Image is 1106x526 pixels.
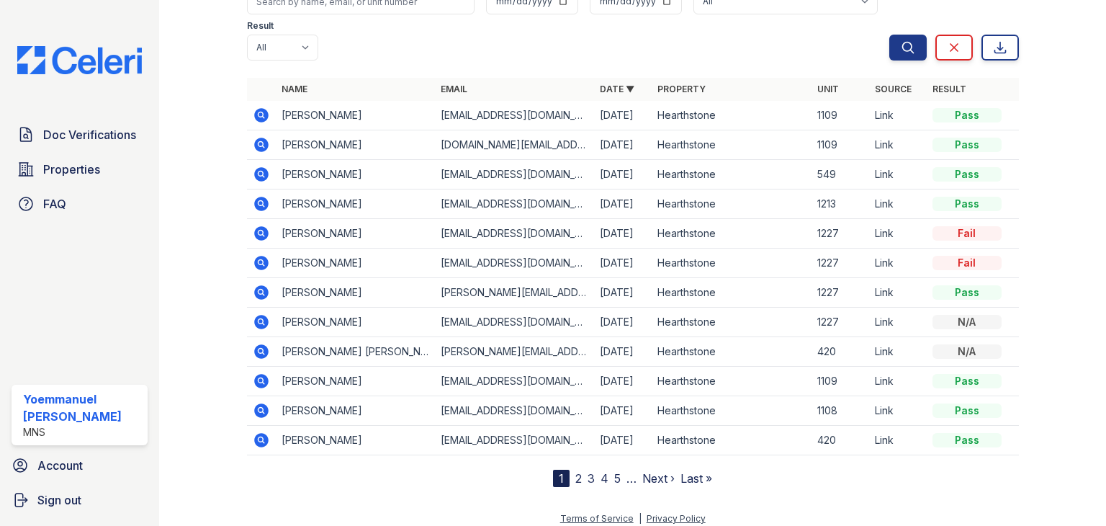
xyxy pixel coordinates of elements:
[560,513,634,524] a: Terms of Service
[652,130,811,160] td: Hearthstone
[811,219,869,249] td: 1227
[276,190,435,219] td: [PERSON_NAME]
[652,278,811,308] td: Hearthstone
[932,167,1002,182] div: Pass
[6,46,153,74] img: CE_Logo_Blue-a8612792a0a2168367f1c8372b55b34899dd931a85d93a1a3d3e32e68fde9ad4.png
[435,337,594,367] td: [PERSON_NAME][EMAIL_ADDRESS][PERSON_NAME][DOMAIN_NAME]
[811,249,869,278] td: 1227
[594,426,652,455] td: [DATE]
[932,138,1002,152] div: Pass
[811,101,869,130] td: 1109
[23,391,142,425] div: Yoemmanuel [PERSON_NAME]
[932,256,1002,270] div: Fail
[441,84,467,94] a: Email
[657,84,706,94] a: Property
[652,219,811,249] td: Hearthstone
[553,470,570,487] div: 1
[811,190,869,219] td: 1213
[594,308,652,337] td: [DATE]
[435,426,594,455] td: [EMAIL_ADDRESS][DOMAIN_NAME]
[652,160,811,190] td: Hearthstone
[6,486,153,514] a: Sign out
[626,470,637,487] span: …
[601,471,608,486] a: 4
[811,160,869,190] td: 549
[932,404,1002,418] div: Pass
[594,160,652,190] td: [DATE]
[276,249,435,278] td: [PERSON_NAME]
[276,367,435,396] td: [PERSON_NAME]
[435,219,594,249] td: [EMAIL_ADDRESS][DOMAIN_NAME]
[869,308,927,337] td: Link
[652,367,811,396] td: Hearthstone
[869,219,927,249] td: Link
[43,161,100,178] span: Properties
[932,374,1002,388] div: Pass
[276,219,435,249] td: [PERSON_NAME]
[811,367,869,396] td: 1109
[282,84,307,94] a: Name
[276,337,435,367] td: [PERSON_NAME] [PERSON_NAME]
[869,249,927,278] td: Link
[869,426,927,455] td: Link
[652,396,811,426] td: Hearthstone
[869,190,927,219] td: Link
[817,84,839,94] a: Unit
[869,278,927,308] td: Link
[12,155,148,184] a: Properties
[435,101,594,130] td: [EMAIL_ADDRESS][DOMAIN_NAME]
[6,451,153,480] a: Account
[869,337,927,367] td: Link
[594,190,652,219] td: [DATE]
[43,195,66,213] span: FAQ
[435,367,594,396] td: [EMAIL_ADDRESS][DOMAIN_NAME]
[652,337,811,367] td: Hearthstone
[932,108,1002,122] div: Pass
[594,101,652,130] td: [DATE]
[932,84,966,94] a: Result
[639,513,642,524] div: |
[932,344,1002,359] div: N/A
[276,396,435,426] td: [PERSON_NAME]
[12,190,148,218] a: FAQ
[680,471,712,486] a: Last »
[594,249,652,278] td: [DATE]
[575,471,582,486] a: 2
[588,471,595,486] a: 3
[875,84,912,94] a: Source
[43,126,136,143] span: Doc Verifications
[932,315,1002,329] div: N/A
[811,308,869,337] td: 1227
[600,84,634,94] a: Date ▼
[37,457,83,474] span: Account
[869,367,927,396] td: Link
[37,491,81,509] span: Sign out
[435,130,594,160] td: [DOMAIN_NAME][EMAIL_ADDRESS][PERSON_NAME][DOMAIN_NAME]
[811,426,869,455] td: 420
[594,130,652,160] td: [DATE]
[247,20,274,32] label: Result
[435,396,594,426] td: [EMAIL_ADDRESS][DOMAIN_NAME]
[435,190,594,219] td: [EMAIL_ADDRESS][DOMAIN_NAME]
[435,308,594,337] td: [EMAIL_ADDRESS][DOMAIN_NAME]
[276,101,435,130] td: [PERSON_NAME]
[12,120,148,149] a: Doc Verifications
[652,190,811,219] td: Hearthstone
[652,101,811,130] td: Hearthstone
[932,197,1002,211] div: Pass
[594,337,652,367] td: [DATE]
[276,278,435,308] td: [PERSON_NAME]
[642,471,675,486] a: Next ›
[652,249,811,278] td: Hearthstone
[594,367,652,396] td: [DATE]
[869,130,927,160] td: Link
[276,130,435,160] td: [PERSON_NAME]
[435,249,594,278] td: [EMAIL_ADDRESS][DOMAIN_NAME]
[647,513,706,524] a: Privacy Policy
[435,278,594,308] td: [PERSON_NAME][EMAIL_ADDRESS][DOMAIN_NAME]
[869,396,927,426] td: Link
[594,219,652,249] td: [DATE]
[435,160,594,190] td: [EMAIL_ADDRESS][DOMAIN_NAME]
[869,101,927,130] td: Link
